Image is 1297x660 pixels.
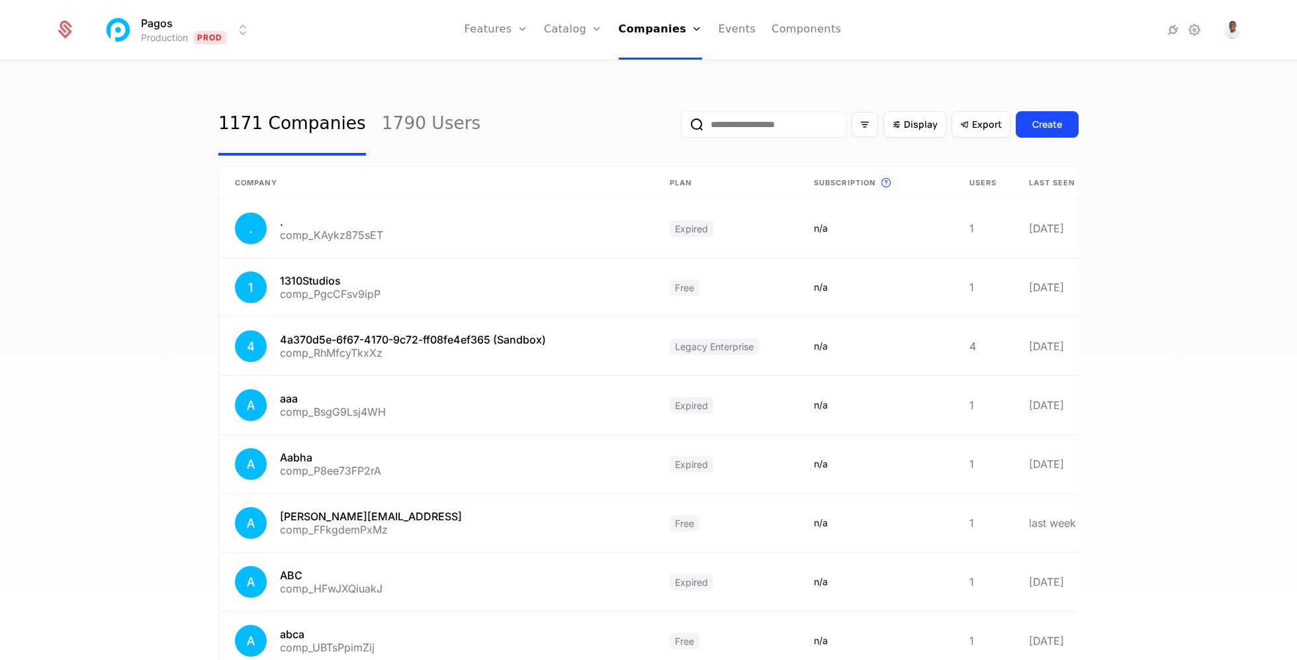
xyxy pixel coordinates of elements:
[952,111,1010,138] button: Export
[382,93,480,156] a: 1790 Users
[218,93,366,156] a: 1171 Companies
[1165,22,1181,38] a: Integrations
[219,167,654,199] th: Company
[141,15,173,31] span: Pagos
[972,118,1002,131] span: Export
[1032,118,1062,131] div: Create
[883,111,946,138] button: Display
[1029,177,1075,189] span: Last seen
[814,177,875,189] span: Subscription
[1016,111,1079,138] button: Create
[654,167,798,199] th: Plan
[141,31,188,44] div: Production
[1186,22,1202,38] a: Settings
[193,31,227,44] span: Prod
[852,112,878,137] button: Filter options
[904,118,938,131] span: Display
[1224,21,1242,39] button: Open user button
[1224,21,1242,39] img: LJ Durante
[103,14,134,46] img: Pagos
[107,15,251,44] button: Select environment
[954,167,1013,199] th: Users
